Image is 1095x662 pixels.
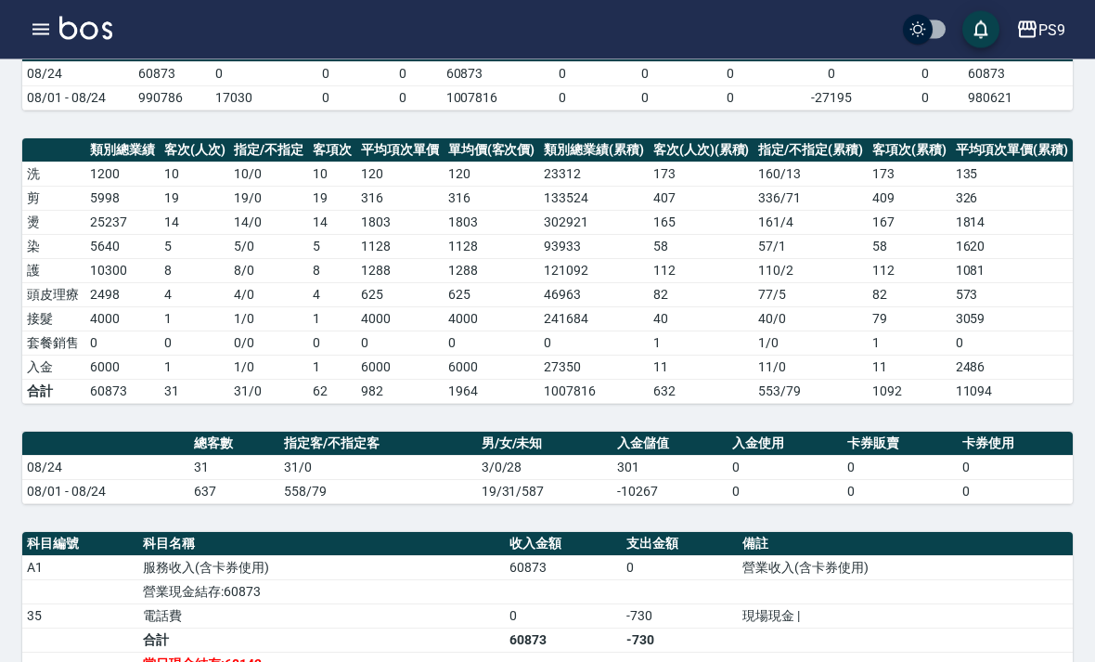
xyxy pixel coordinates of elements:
[189,480,280,504] td: 637
[229,331,308,356] td: 0 / 0
[308,139,356,163] th: 客項次
[754,380,868,404] td: 553/79
[444,139,540,163] th: 單均價(客次價)
[22,211,85,235] td: 燙
[649,356,754,380] td: 11
[518,62,606,86] td: 0
[138,533,505,557] th: 科目名稱
[754,211,868,235] td: 161 / 4
[539,187,649,211] td: 133524
[958,456,1073,480] td: 0
[229,259,308,283] td: 8 / 0
[951,235,1074,259] td: 1620
[308,307,356,331] td: 1
[738,556,1073,580] td: 營業收入(含卡券使用)
[85,139,160,163] th: 類別總業績
[649,187,754,211] td: 407
[160,356,230,380] td: 1
[279,480,476,504] td: 558/79
[59,17,112,40] img: Logo
[622,533,738,557] th: 支出金額
[229,139,308,163] th: 指定/不指定
[868,356,951,380] td: 11
[777,62,886,86] td: 0
[85,162,160,187] td: 1200
[444,331,540,356] td: 0
[738,604,1073,629] td: 現場現金 |
[868,283,951,307] td: 82
[85,259,160,283] td: 10300
[951,283,1074,307] td: 573
[229,283,308,307] td: 4 / 0
[539,139,649,163] th: 類別總業績(累積)
[356,356,444,380] td: 6000
[649,331,754,356] td: 1
[22,283,85,307] td: 頭皮理療
[612,433,728,457] th: 入金儲值
[868,211,951,235] td: 167
[843,480,958,504] td: 0
[754,331,868,356] td: 1 / 0
[951,356,1074,380] td: 2486
[649,283,754,307] td: 82
[951,187,1074,211] td: 326
[356,235,444,259] td: 1128
[442,86,519,110] td: 1007816
[308,259,356,283] td: 8
[160,187,230,211] td: 19
[85,187,160,211] td: 5998
[754,187,868,211] td: 336 / 71
[951,139,1074,163] th: 平均項次單價(累積)
[160,139,230,163] th: 客次(人次)
[505,556,621,580] td: 60873
[22,235,85,259] td: 染
[288,86,365,110] td: 0
[444,356,540,380] td: 6000
[85,211,160,235] td: 25237
[951,259,1074,283] td: 1081
[356,307,444,331] td: 4000
[160,307,230,331] td: 1
[85,235,160,259] td: 5640
[868,331,951,356] td: 1
[754,283,868,307] td: 77 / 5
[477,480,612,504] td: 19/31/587
[22,556,138,580] td: A1
[138,556,505,580] td: 服務收入(含卡券使用)
[356,259,444,283] td: 1288
[868,235,951,259] td: 58
[754,259,868,283] td: 110 / 2
[444,162,540,187] td: 120
[754,307,868,331] td: 40 / 0
[138,629,505,653] td: 合計
[22,356,85,380] td: 入金
[886,86,963,110] td: 0
[868,259,951,283] td: 112
[649,259,754,283] td: 112
[308,162,356,187] td: 10
[649,235,754,259] td: 58
[728,456,843,480] td: 0
[477,456,612,480] td: 3/0/28
[444,307,540,331] td: 4000
[962,11,999,48] button: save
[160,259,230,283] td: 8
[607,62,684,86] td: 0
[229,380,308,404] td: 31/0
[308,187,356,211] td: 19
[22,533,138,557] th: 科目編號
[886,62,963,86] td: 0
[22,380,85,404] td: 合計
[444,380,540,404] td: 1964
[288,62,365,86] td: 0
[138,604,505,629] td: 電話費
[356,187,444,211] td: 316
[1009,11,1073,49] button: PS9
[85,307,160,331] td: 4000
[728,480,843,504] td: 0
[134,86,211,110] td: 990786
[777,86,886,110] td: -27195
[22,259,85,283] td: 護
[622,604,738,629] td: -730
[539,307,649,331] td: 241684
